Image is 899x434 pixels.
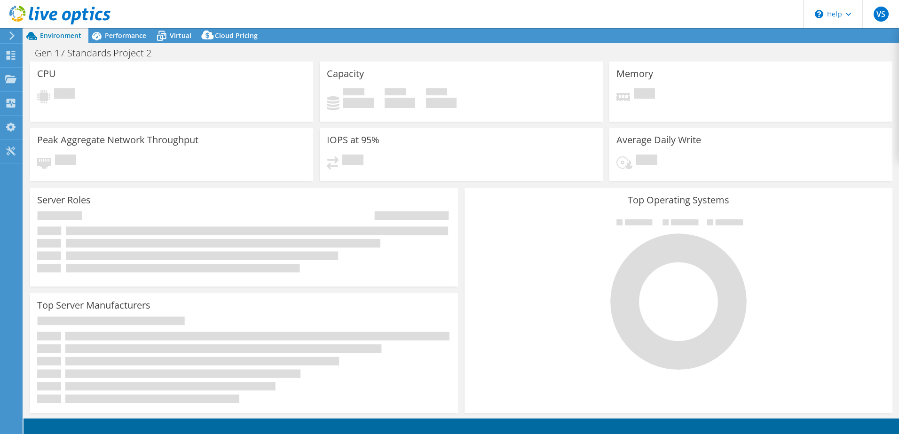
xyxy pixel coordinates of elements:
[634,88,655,101] span: Pending
[636,155,657,167] span: Pending
[426,88,447,98] span: Total
[426,98,457,108] h4: 0 GiB
[874,7,889,22] span: VS
[37,69,56,79] h3: CPU
[327,135,379,145] h3: IOPS at 95%
[55,155,76,167] span: Pending
[472,195,885,205] h3: Top Operating Systems
[327,69,364,79] h3: Capacity
[385,98,415,108] h4: 0 GiB
[37,195,91,205] h3: Server Roles
[616,69,653,79] h3: Memory
[37,135,198,145] h3: Peak Aggregate Network Throughput
[40,31,81,40] span: Environment
[105,31,146,40] span: Performance
[343,88,364,98] span: Used
[37,300,150,310] h3: Top Server Manufacturers
[54,88,75,101] span: Pending
[31,48,166,58] h1: Gen 17 Standards Project 2
[343,98,374,108] h4: 0 GiB
[385,88,406,98] span: Free
[170,31,191,40] span: Virtual
[616,135,701,145] h3: Average Daily Write
[215,31,258,40] span: Cloud Pricing
[815,10,823,18] svg: \n
[342,155,363,167] span: Pending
